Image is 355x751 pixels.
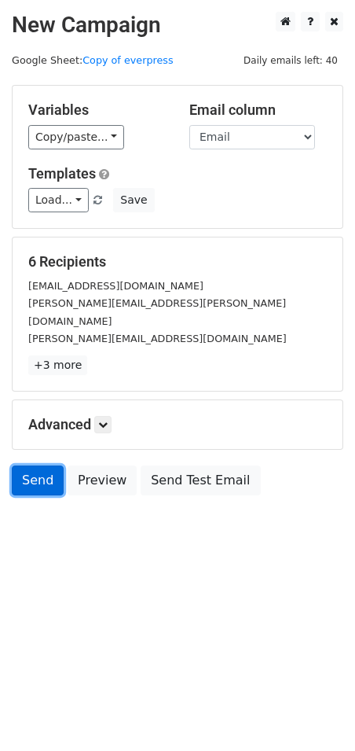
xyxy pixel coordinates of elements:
[28,355,87,375] a: +3 more
[12,466,64,495] a: Send
[113,188,154,212] button: Save
[28,188,89,212] a: Load...
[28,333,287,344] small: [PERSON_NAME][EMAIL_ADDRESS][DOMAIN_NAME]
[28,101,166,119] h5: Variables
[12,12,343,39] h2: New Campaign
[28,165,96,182] a: Templates
[68,466,137,495] a: Preview
[141,466,260,495] a: Send Test Email
[238,52,343,69] span: Daily emails left: 40
[82,54,173,66] a: Copy of everpress
[238,54,343,66] a: Daily emails left: 40
[189,101,327,119] h5: Email column
[28,253,327,271] h5: 6 Recipients
[28,280,203,292] small: [EMAIL_ADDRESS][DOMAIN_NAME]
[12,54,174,66] small: Google Sheet:
[28,125,124,149] a: Copy/paste...
[28,297,286,327] small: [PERSON_NAME][EMAIL_ADDRESS][PERSON_NAME][DOMAIN_NAME]
[28,416,327,433] h5: Advanced
[276,676,355,751] iframe: Chat Widget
